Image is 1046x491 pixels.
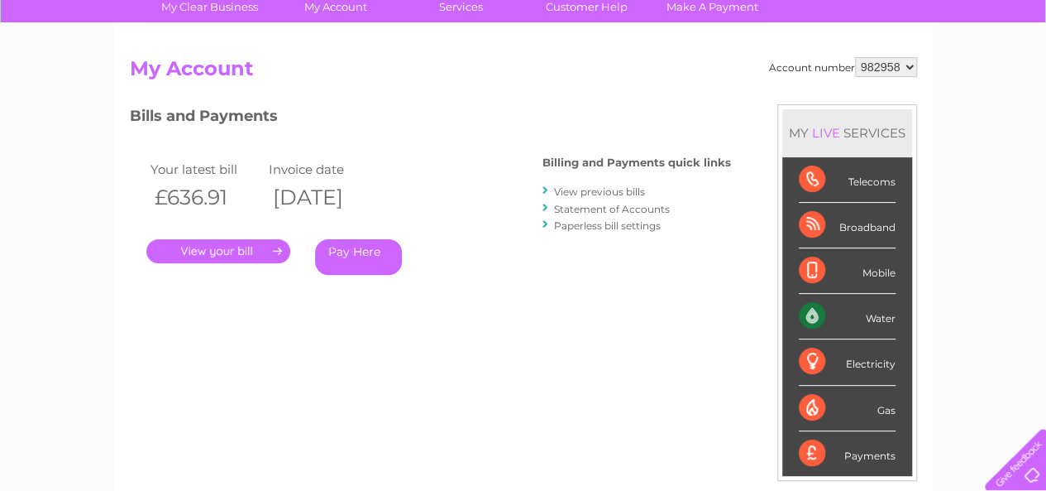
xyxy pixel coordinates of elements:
[902,70,926,83] a: Blog
[799,339,896,385] div: Electricity
[133,9,915,80] div: Clear Business is a trading name of Verastar Limited (registered in [GEOGRAPHIC_DATA] No. 3667643...
[769,57,917,77] div: Account number
[755,70,786,83] a: Water
[265,158,384,181] td: Invoice date
[554,185,645,198] a: View previous bills
[36,43,121,94] img: logo.png
[146,181,265,214] th: £636.91
[991,70,1030,83] a: Log out
[843,70,892,83] a: Telecoms
[130,104,731,133] h3: Bills and Payments
[734,8,848,29] a: 0333 014 3131
[799,431,896,476] div: Payments
[799,157,896,203] div: Telecoms
[796,70,833,83] a: Energy
[315,239,402,275] a: Pay Here
[146,158,265,181] td: Your latest bill
[130,57,917,89] h2: My Account
[799,248,896,294] div: Mobile
[782,109,912,156] div: MY SERVICES
[799,203,896,248] div: Broadband
[265,181,384,214] th: [DATE]
[554,219,661,232] a: Paperless bill settings
[799,294,896,339] div: Water
[554,203,670,215] a: Statement of Accounts
[146,239,290,263] a: .
[542,156,731,169] h4: Billing and Payments quick links
[809,125,843,141] div: LIVE
[799,386,896,431] div: Gas
[936,70,977,83] a: Contact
